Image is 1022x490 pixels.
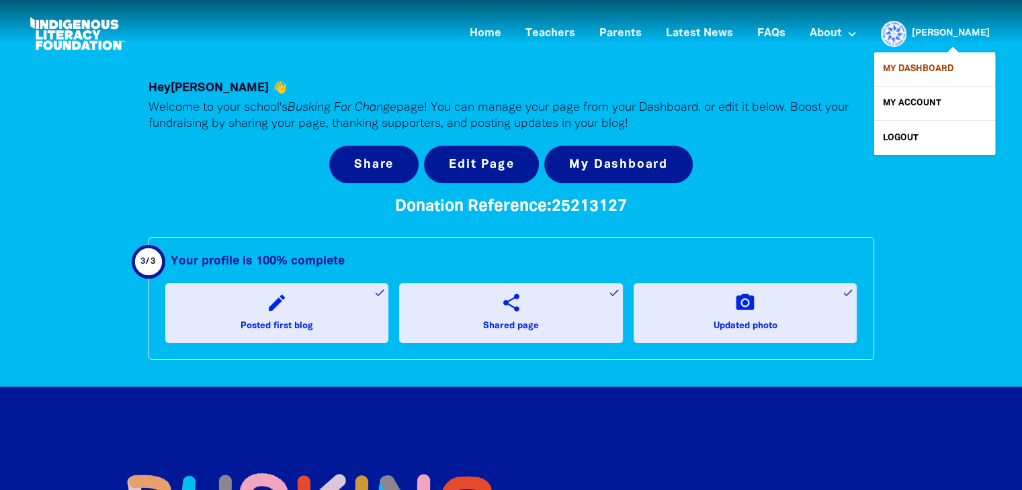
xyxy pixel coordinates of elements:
[842,287,854,299] i: done
[148,100,874,132] p: Welcome to your school's page! You can manage your page from your Dashboard, or edit it below. Bo...
[874,52,995,86] a: My Dashboard
[912,29,990,38] a: [PERSON_NAME]
[544,146,693,183] a: My Dashboard
[374,287,386,299] i: done
[424,146,539,183] button: Edit Page
[500,292,521,313] i: share
[517,23,583,45] a: Teachers
[399,283,623,342] a: shareShared pagedone
[874,87,995,120] a: My Account
[734,292,756,313] i: camera_alt
[140,258,146,265] span: 3
[165,283,389,342] a: editPosted first blogdone
[802,23,865,45] a: About
[874,121,995,154] a: Logout
[634,283,857,342] a: camera_altUpdated photodone
[608,287,620,299] i: done
[483,318,539,334] span: Shared page
[288,102,396,113] em: Busking For Change
[241,318,313,334] span: Posted first blog
[462,23,509,45] a: Home
[749,23,794,45] a: FAQs
[171,256,345,266] strong: Your profile is 100% complete
[714,318,777,334] span: Updated photo
[591,23,650,45] a: Parents
[658,23,741,45] a: Latest News
[395,199,627,214] span: Donation Reference: 25213127
[329,146,419,183] button: Share
[140,254,156,270] div: / 3
[266,292,288,313] i: edit
[148,83,287,93] span: Hey [PERSON_NAME] 👋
